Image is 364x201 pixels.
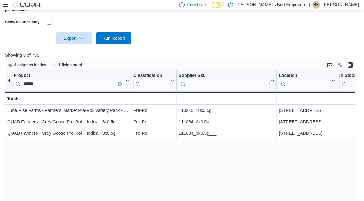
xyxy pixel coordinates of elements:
span: 1 field sorted [58,62,82,68]
div: QUAD Farmers - Grey Goose Pre-Roll - Indica - 3x0.5g [7,129,129,137]
div: Totals [7,95,129,103]
label: Show in stock only [5,20,39,25]
button: 1 field sorted [50,61,85,69]
button: 8 columns hidden [5,61,49,69]
div: Pre-Roll [133,107,174,114]
div: Supplier Sku [179,73,270,89]
p: [PERSON_NAME] [323,1,359,9]
input: Dark Mode [212,2,225,8]
div: 111084_3x0.5g___ [179,118,275,126]
button: Classification [133,73,174,89]
div: Product [14,73,124,89]
button: Enter fullscreen [346,61,354,69]
button: Display options [336,61,344,69]
div: 111084_3x0.5g___ [179,129,275,137]
div: Classification [133,73,169,89]
img: Cova [13,2,41,8]
button: Location [279,73,335,89]
button: Supplier Sku [179,73,275,89]
button: Keyboard shortcuts [326,61,334,69]
span: BB [314,1,319,9]
div: Location [279,73,330,79]
div: QUAD Farmers - Grey Goose Pre-Roll - Indica - 3x0.5g [7,118,129,126]
p: Showing 3 of 735 [5,52,359,58]
div: Pre-Roll [133,118,174,126]
div: Product [14,73,124,79]
span: 8 columns hidden [14,62,46,68]
p: [PERSON_NAME]'s Bud Emporium [236,1,306,9]
button: Export [56,32,92,44]
p: | [309,1,310,9]
div: Pre-Roll [133,129,174,137]
button: ProductClear input [7,73,129,89]
div: [STREET_ADDRESS] [279,107,335,114]
div: [STREET_ADDRESS] [279,129,335,137]
button: Clear input [118,82,122,86]
div: Lune Rise Farms - Farmers’ Market Pre-Roll Variety Pack - Hybrid - 10x0.5g [7,107,129,114]
span: Run Report [102,35,125,41]
div: - [133,95,174,103]
div: - [179,95,275,103]
button: Run Report [96,32,131,44]
span: Export [60,32,88,44]
div: 113215_10x0.5g___ [179,107,275,114]
div: [STREET_ADDRESS] [279,118,335,126]
div: Location [279,73,330,89]
div: Supplier Sku [179,73,270,79]
div: Classification [133,73,169,79]
span: Feedback [187,2,206,8]
div: Brandon Babineau [312,1,320,9]
div: - [279,95,335,103]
